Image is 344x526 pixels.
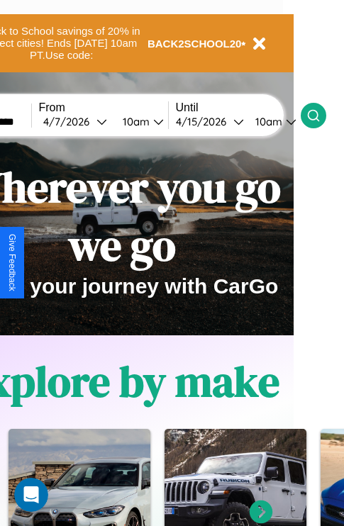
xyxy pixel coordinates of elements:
label: From [39,101,168,114]
div: 4 / 7 / 2026 [43,115,96,128]
label: Until [176,101,301,114]
div: 4 / 15 / 2026 [176,115,233,128]
button: 10am [244,114,301,129]
div: Give Feedback [7,234,17,291]
div: 10am [116,115,153,128]
button: 4/7/2026 [39,114,111,129]
button: 10am [111,114,168,129]
div: 10am [248,115,286,128]
b: BACK2SCHOOL20 [148,38,242,50]
iframe: Intercom live chat [14,478,48,512]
